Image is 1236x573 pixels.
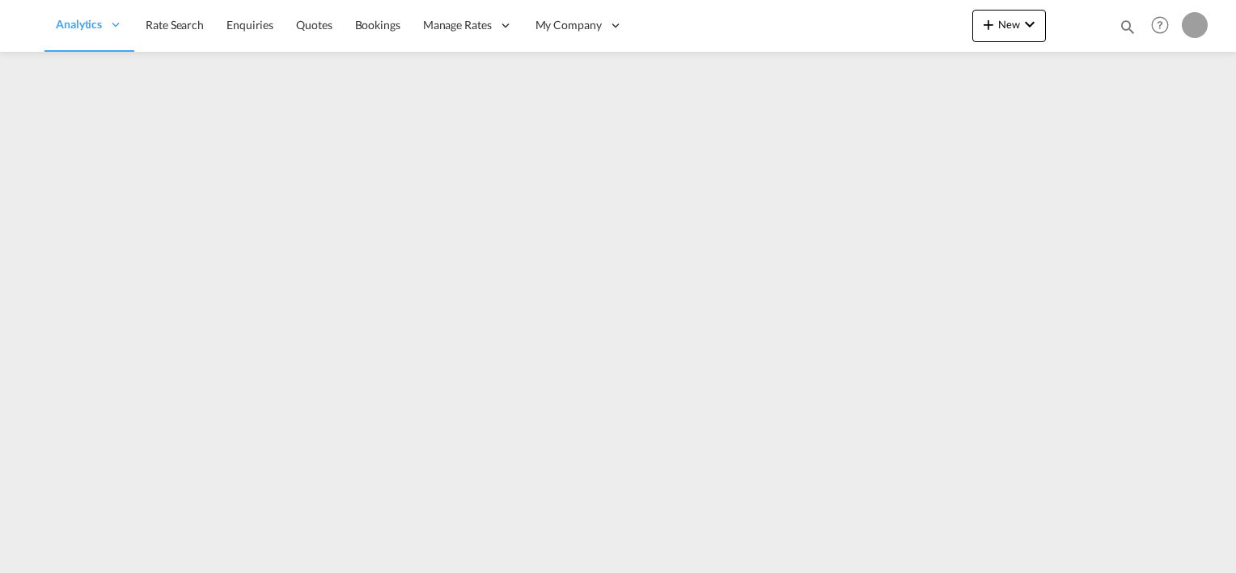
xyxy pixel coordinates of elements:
span: New [979,18,1039,31]
span: Enquiries [226,18,273,32]
md-icon: icon-magnify [1119,18,1137,36]
span: Help [1146,11,1174,39]
span: Quotes [296,18,332,32]
span: Manage Rates [423,17,492,33]
md-icon: icon-plus 400-fg [979,15,998,34]
div: Help [1146,11,1182,40]
span: My Company [535,17,602,33]
span: Bookings [355,18,400,32]
span: Analytics [56,16,102,32]
button: icon-plus 400-fgNewicon-chevron-down [972,10,1046,42]
div: icon-magnify [1119,18,1137,42]
md-icon: icon-chevron-down [1020,15,1039,34]
span: Rate Search [146,18,204,32]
